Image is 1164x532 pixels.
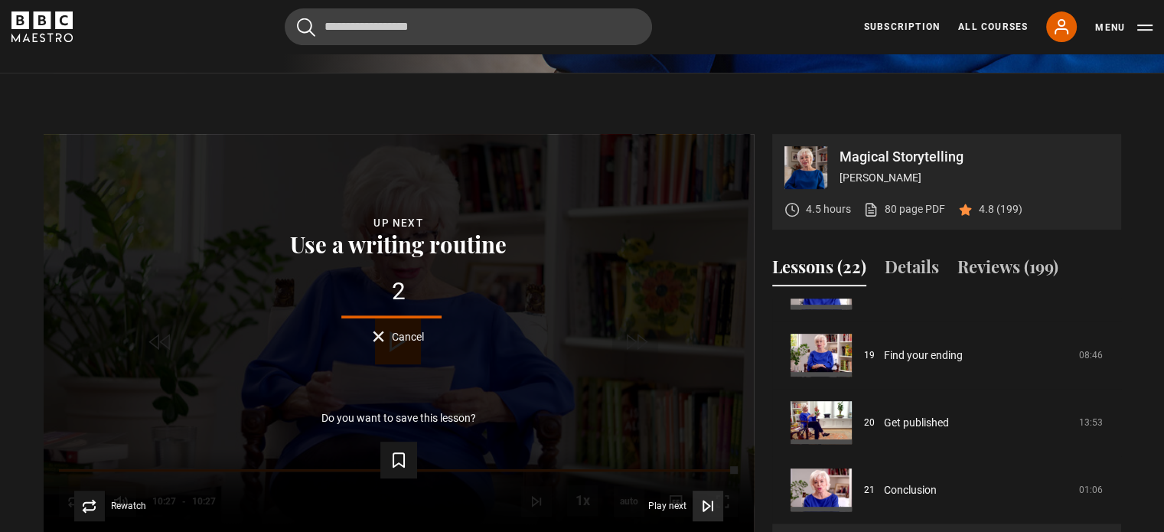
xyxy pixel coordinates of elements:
[74,491,146,521] button: Rewatch
[321,413,476,423] p: Do you want to save this lesson?
[840,170,1109,186] p: [PERSON_NAME]
[285,232,511,256] button: Use a writing routine
[884,482,937,498] a: Conclusion
[285,8,652,45] input: Search
[884,348,963,364] a: Find your ending
[11,11,73,42] svg: BBC Maestro
[68,279,729,304] div: 2
[111,501,146,511] span: Rewatch
[772,254,866,286] button: Lessons (22)
[863,201,945,217] a: 80 page PDF
[648,501,686,511] span: Play next
[884,415,949,431] a: Get published
[373,331,424,342] button: Cancel
[979,201,1022,217] p: 4.8 (199)
[1095,20,1153,35] button: Toggle navigation
[297,18,315,37] button: Submit the search query
[392,331,424,342] span: Cancel
[958,20,1028,34] a: All Courses
[806,201,851,217] p: 4.5 hours
[840,150,1109,164] p: Magical Storytelling
[648,491,723,521] button: Play next
[885,254,939,286] button: Details
[957,254,1058,286] button: Reviews (199)
[864,20,940,34] a: Subscription
[68,214,729,232] div: Up next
